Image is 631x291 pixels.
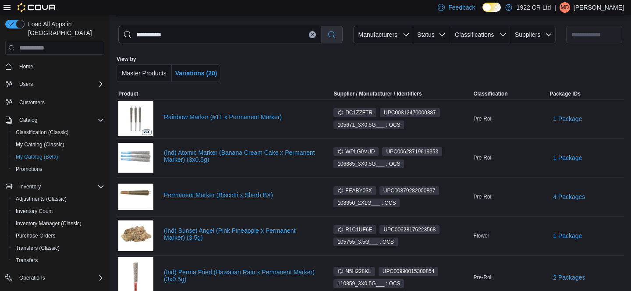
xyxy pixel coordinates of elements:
[321,90,422,97] span: Supplier / Manufacturer / Identifiers
[549,227,585,245] button: 1 Package
[380,108,440,117] span: UPC00812470000387
[16,79,104,89] span: Users
[16,166,43,173] span: Promotions
[164,269,318,283] a: (Ind) Perma Fried (Hawaiian Rain x Permanent Marker) (3x0.5g)
[9,230,108,242] button: Purchase Orders
[333,186,376,195] span: FEABY03X
[2,114,108,126] button: Catalog
[9,193,108,205] button: Adjustments (Classic)
[118,143,153,173] img: (Ind) Atomic Marker (Banana Cream Cake x Permanent Marker) (3x0.5g)
[337,238,394,246] span: 105755_3.5G___ : OCS
[12,139,68,150] a: My Catalog (Classic)
[19,117,37,124] span: Catalog
[379,225,440,234] span: UPC00628176223568
[16,115,104,125] span: Catalog
[122,70,167,77] span: Master Products
[12,152,104,162] span: My Catalog (Beta)
[337,187,372,195] span: FEABY03X
[117,56,136,63] label: View by
[164,114,318,121] a: Rainbow Marker (#11 x Permanent Marker)
[515,31,540,38] span: Suppliers
[164,227,318,241] a: (Ind) Sunset Angel (Pink Pineapple x Permanent Marker) (3.5g)
[12,206,104,216] span: Inventory Count
[333,225,376,234] span: R1C1UF6E
[16,273,104,283] span: Operations
[553,192,585,201] span: 4 Packages
[554,2,556,13] p: |
[553,114,582,123] span: 1 Package
[12,218,104,229] span: Inventory Manager (Classic)
[12,139,104,150] span: My Catalog (Classic)
[25,20,104,37] span: Load All Apps in [GEOGRAPHIC_DATA]
[16,153,58,160] span: My Catalog (Beta)
[16,129,69,136] span: Classification (Classic)
[560,2,570,13] div: Mike Dunn
[553,153,582,162] span: 1 Package
[16,97,48,108] a: Customers
[417,31,435,38] span: Status
[16,115,41,125] button: Catalog
[164,149,318,163] a: (Ind) Atomic Marker (Banana Cream Cake x Permanent Marker) (3x0.5g)
[12,218,85,229] a: Inventory Manager (Classic)
[549,188,588,206] button: 4 Packages
[383,187,436,195] span: UPC 00879282000837
[12,231,104,241] span: Purchase Orders
[337,109,372,117] span: DC1ZZFTR
[549,149,585,167] button: 1 Package
[175,70,217,77] span: Variations (20)
[517,2,551,13] p: 1922 CR Ltd
[333,108,376,117] span: DC1ZZFTR
[549,110,585,128] button: 1 Package
[2,181,108,193] button: Inventory
[333,199,400,207] span: 108350_2X1G___ : OCS
[16,96,104,107] span: Customers
[337,280,400,287] span: 110859_3X0.5G___ : OCS
[12,243,63,253] a: Transfers (Classic)
[382,147,442,156] span: UPC00628719619353
[472,192,548,202] div: Pre-Roll
[12,206,57,216] a: Inventory Count
[455,31,494,38] span: Classifications
[337,267,371,275] span: N5H228KL
[337,199,396,207] span: 108350_2X1G___ : OCS
[384,109,436,117] span: UPC 00812470000387
[337,160,400,168] span: 106885_3X0.5G___ : OCS
[12,152,62,162] a: My Catalog (Beta)
[12,243,104,253] span: Transfers (Classic)
[333,121,404,129] span: 105671_3X0.5G___ : OCS
[386,148,438,156] span: UPC 00628719619353
[12,164,46,174] a: Promotions
[12,255,41,266] a: Transfers
[448,3,475,12] span: Feedback
[9,242,108,254] button: Transfers (Classic)
[472,272,548,283] div: Pre-Roll
[16,257,38,264] span: Transfers
[19,183,41,190] span: Inventory
[337,121,400,129] span: 105671_3X0.5G___ : OCS
[561,2,569,13] span: MD
[19,81,33,88] span: Users
[2,96,108,108] button: Customers
[16,245,60,252] span: Transfers (Classic)
[333,279,404,288] span: 110859_3X0.5G___ : OCS
[2,272,108,284] button: Operations
[413,26,450,43] button: Status
[12,255,104,266] span: Transfers
[9,163,108,175] button: Promotions
[309,31,316,38] button: Clear input
[16,181,104,192] span: Inventory
[9,151,108,163] button: My Catalog (Beta)
[16,61,37,72] a: Home
[482,3,501,12] input: Dark Mode
[9,205,108,217] button: Inventory Count
[379,186,440,195] span: UPC00879282000837
[12,194,70,204] a: Adjustments (Classic)
[18,3,57,12] img: Cova
[549,90,581,97] span: Package IDs
[333,147,379,156] span: WPLG0VUD
[16,273,49,283] button: Operations
[19,99,45,106] span: Customers
[337,226,372,234] span: R1C1UF6E
[449,26,510,43] button: Classifications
